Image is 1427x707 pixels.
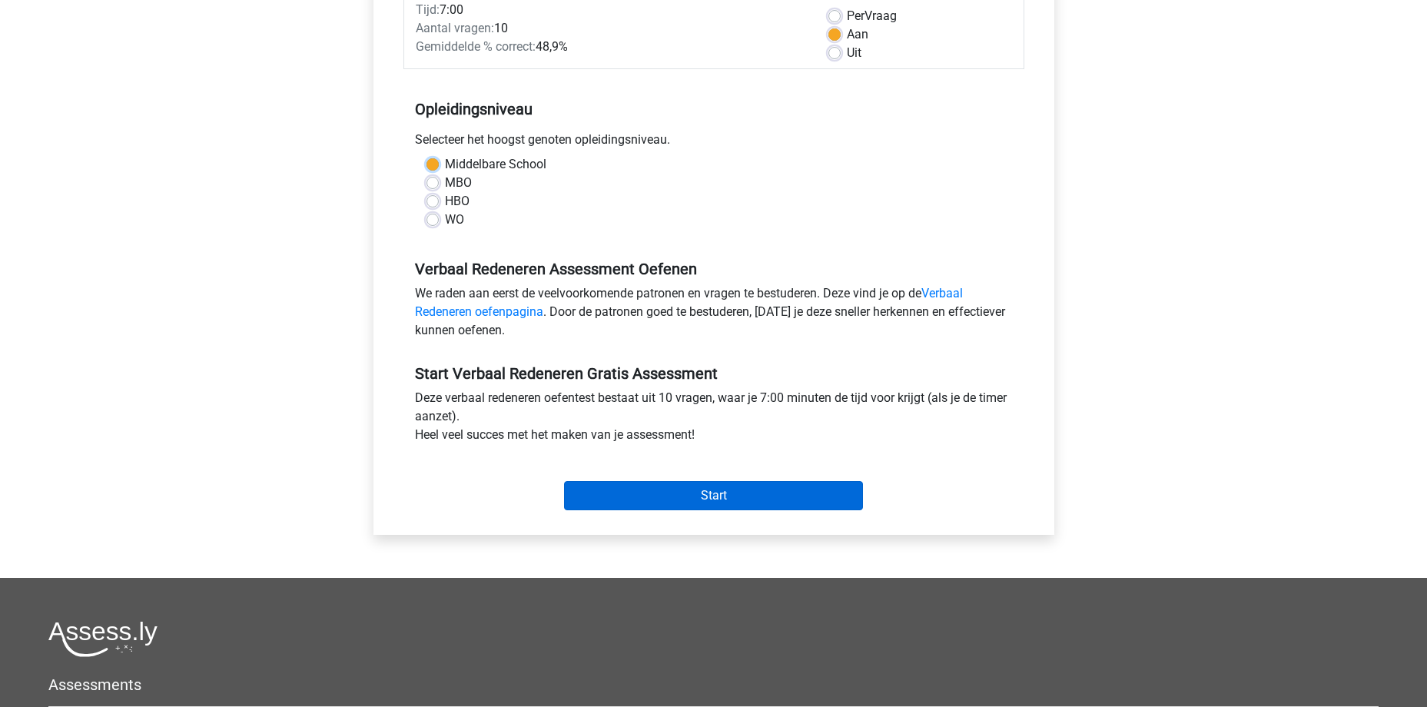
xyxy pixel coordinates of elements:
[445,155,546,174] label: Middelbare School
[404,38,817,56] div: 48,9%
[415,364,1013,383] h5: Start Verbaal Redeneren Gratis Assessment
[847,8,864,23] span: Per
[404,1,817,19] div: 7:00
[48,675,1379,694] h5: Assessments
[415,94,1013,124] h5: Opleidingsniveau
[564,481,863,510] input: Start
[416,21,494,35] span: Aantal vragen:
[847,7,897,25] label: Vraag
[403,389,1024,450] div: Deze verbaal redeneren oefentest bestaat uit 10 vragen, waar je 7:00 minuten de tijd voor krijgt ...
[48,621,158,657] img: Assessly logo
[416,2,440,17] span: Tijd:
[415,260,1013,278] h5: Verbaal Redeneren Assessment Oefenen
[445,192,470,211] label: HBO
[404,19,817,38] div: 10
[847,25,868,44] label: Aan
[403,284,1024,346] div: We raden aan eerst de veelvoorkomende patronen en vragen te bestuderen. Deze vind je op de . Door...
[403,131,1024,155] div: Selecteer het hoogst genoten opleidingsniveau.
[445,174,472,192] label: MBO
[445,211,464,229] label: WO
[416,39,536,54] span: Gemiddelde % correct:
[847,44,861,62] label: Uit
